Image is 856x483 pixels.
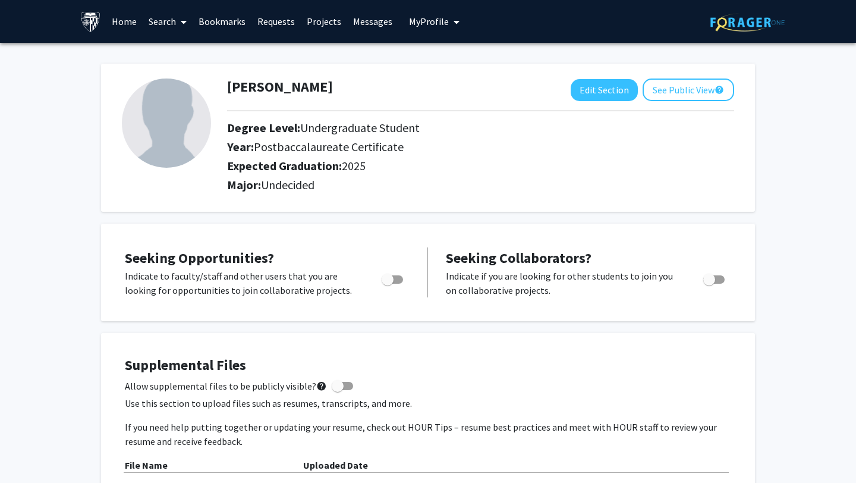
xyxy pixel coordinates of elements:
span: Postbaccalaureate Certificate [254,139,404,154]
a: Home [106,1,143,42]
span: My Profile [409,15,449,27]
span: Allow supplemental files to be publicly visible? [125,379,327,393]
h2: Expected Graduation: [227,159,734,173]
button: Edit Section [571,79,638,101]
span: 2025 [342,158,366,173]
button: See Public View [643,79,734,101]
h4: Supplemental Files [125,357,731,374]
a: Projects [301,1,347,42]
b: Uploaded Date [303,459,368,471]
h2: Year: [227,140,734,154]
p: Indicate to faculty/staff and other users that you are looking for opportunities to join collabor... [125,269,359,297]
span: Seeking Opportunities? [125,249,274,267]
iframe: Chat [9,429,51,474]
img: Profile Picture [122,79,211,168]
a: Search [143,1,193,42]
a: Requests [251,1,301,42]
p: Indicate if you are looking for other students to join you on collaborative projects. [446,269,681,297]
div: Toggle [698,269,731,287]
a: Bookmarks [193,1,251,42]
h1: [PERSON_NAME] [227,79,333,96]
h2: Degree Level: [227,121,734,135]
h2: Major: [227,178,734,192]
p: If you need help putting together or updating your resume, check out HOUR Tips – resume best prac... [125,420,731,448]
span: Seeking Collaborators? [446,249,591,267]
mat-icon: help [715,83,724,97]
span: Undergraduate Student [300,120,420,135]
b: File Name [125,459,168,471]
div: Toggle [377,269,410,287]
a: Messages [347,1,398,42]
p: Use this section to upload files such as resumes, transcripts, and more. [125,396,731,410]
img: ForagerOne Logo [710,13,785,32]
span: Undecided [261,177,314,192]
mat-icon: help [316,379,327,393]
img: Johns Hopkins University Logo [80,11,101,32]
